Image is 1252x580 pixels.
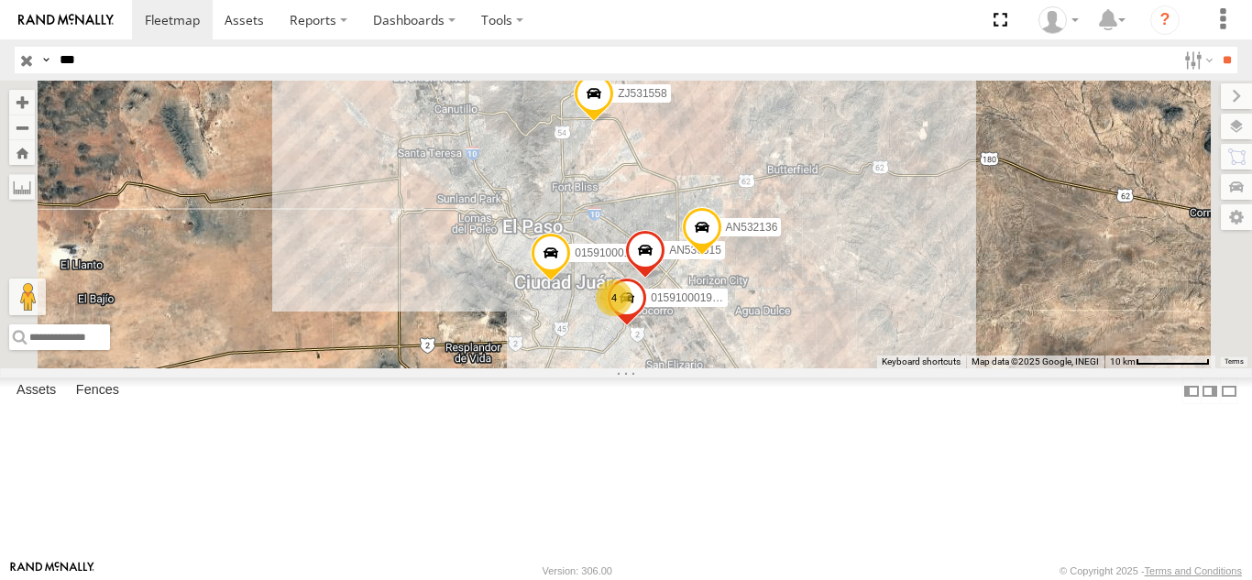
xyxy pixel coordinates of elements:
button: Zoom out [9,115,35,140]
img: rand-logo.svg [18,14,114,27]
button: Drag Pegman onto the map to open Street View [9,279,46,315]
label: Measure [9,174,35,200]
div: © Copyright 2025 - [1060,565,1242,576]
a: Terms (opens in new tab) [1225,357,1244,365]
button: Keyboard shortcuts [882,356,961,368]
span: 015910001922874 [575,246,666,259]
i: ? [1150,5,1180,35]
button: Zoom Home [9,140,35,165]
button: Zoom in [9,90,35,115]
button: Map Scale: 10 km per 77 pixels [1104,356,1215,368]
label: Hide Summary Table [1220,378,1238,404]
label: Fences [67,378,128,404]
a: Visit our Website [10,562,94,580]
span: Map data ©2025 Google, INEGI [972,356,1099,367]
div: Daniel Lupio [1032,6,1085,34]
a: Terms and Conditions [1145,565,1242,576]
label: Search Filter Options [1177,47,1216,73]
span: AN536515 [669,244,721,257]
label: Search Query [38,47,53,73]
label: Dock Summary Table to the Right [1201,378,1219,404]
span: AN532136 [726,221,778,234]
label: Map Settings [1221,204,1252,230]
label: Dock Summary Table to the Left [1182,378,1201,404]
span: 10 km [1110,356,1136,367]
span: ZJ531558 [618,87,666,100]
label: Assets [7,378,65,404]
div: Version: 306.00 [543,565,612,576]
span: 015910001935157 [651,291,742,304]
div: 4 [596,279,632,316]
